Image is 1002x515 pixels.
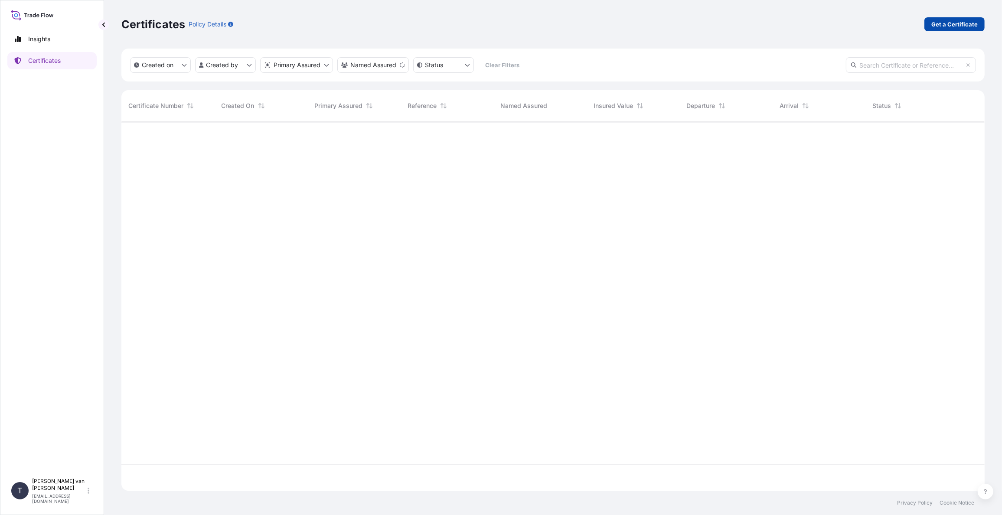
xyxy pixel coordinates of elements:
button: createdOn Filter options [130,57,191,73]
button: Sort [364,101,375,111]
p: Certificates [28,56,61,65]
a: Get a Certificate [924,17,985,31]
button: Clear Filters [478,58,527,72]
button: Sort [256,101,267,111]
a: Privacy Policy [897,499,933,506]
input: Search Certificate or Reference... [846,57,976,73]
button: cargoOwner Filter options [337,57,409,73]
button: Sort [438,101,449,111]
p: Get a Certificate [931,20,978,29]
button: certificateStatus Filter options [413,57,474,73]
a: Certificates [7,52,97,69]
a: Insights [7,30,97,48]
p: Status [425,61,443,69]
span: Primary Assured [314,101,362,110]
span: Reference [408,101,437,110]
span: Created On [222,101,255,110]
p: Certificates [121,17,185,31]
span: Insured Value [594,101,633,110]
span: Arrival [780,101,799,110]
p: Named Assured [350,61,396,69]
span: Certificate Number [128,101,183,110]
button: distributor Filter options [260,57,333,73]
button: createdBy Filter options [195,57,256,73]
button: Sort [800,101,811,111]
button: Sort [635,101,645,111]
p: Policy Details [189,20,226,29]
p: [PERSON_NAME] van [PERSON_NAME] [32,478,86,492]
a: Cookie Notice [940,499,974,506]
span: T [17,486,23,495]
button: Sort [717,101,727,111]
span: Departure [686,101,715,110]
span: Named Assured [500,101,547,110]
button: Sort [185,101,196,111]
p: [EMAIL_ADDRESS][DOMAIN_NAME] [32,493,86,504]
p: Clear Filters [486,61,520,69]
button: Sort [893,101,903,111]
p: Insights [28,35,50,43]
span: Status [872,101,891,110]
p: Primary Assured [274,61,320,69]
p: Created on [142,61,173,69]
p: Created by [206,61,238,69]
